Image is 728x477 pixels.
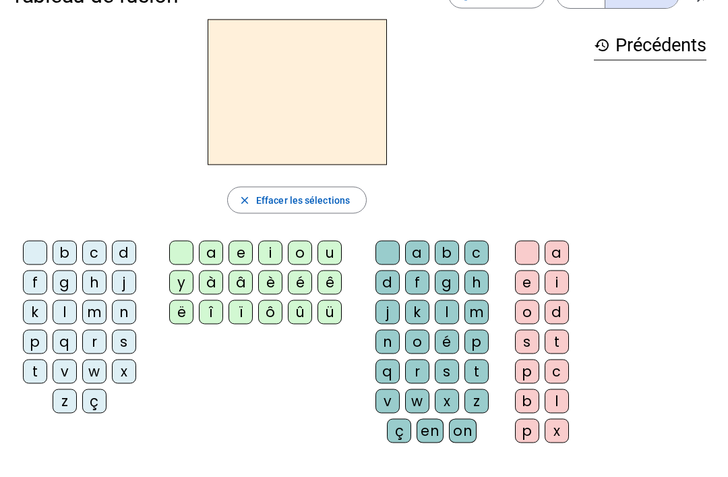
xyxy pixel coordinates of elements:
mat-icon: history [594,37,610,53]
div: n [375,330,400,354]
div: c [82,241,107,265]
mat-icon: close [239,194,251,206]
div: p [23,330,47,354]
div: v [53,360,77,384]
div: r [82,330,107,354]
div: w [82,360,107,384]
div: ç [387,419,411,443]
div: x [112,360,136,384]
div: à [199,271,223,295]
div: m [82,300,107,325]
div: g [53,271,77,295]
div: s [515,330,539,354]
div: ô [258,300,282,325]
div: ê [317,271,342,295]
div: h [464,271,489,295]
button: Effacer les sélections [227,187,367,214]
div: s [435,360,459,384]
div: ç [82,389,107,414]
div: d [545,300,569,325]
div: i [258,241,282,265]
div: y [169,271,193,295]
div: u [317,241,342,265]
div: a [199,241,223,265]
div: d [375,271,400,295]
div: b [53,241,77,265]
div: è [258,271,282,295]
div: t [545,330,569,354]
div: c [545,360,569,384]
div: t [464,360,489,384]
div: d [112,241,136,265]
div: ü [317,300,342,325]
div: ë [169,300,193,325]
div: x [435,389,459,414]
div: f [23,271,47,295]
div: e [515,271,539,295]
div: z [464,389,489,414]
div: o [405,330,429,354]
div: z [53,389,77,414]
div: q [53,330,77,354]
div: k [405,300,429,325]
div: ï [229,300,253,325]
div: b [435,241,459,265]
div: k [23,300,47,325]
div: b [515,389,539,414]
div: n [112,300,136,325]
div: m [464,300,489,325]
div: û [288,300,312,325]
div: s [112,330,136,354]
div: a [545,241,569,265]
div: h [82,271,107,295]
h3: Précédents [594,30,706,61]
div: é [435,330,459,354]
div: â [229,271,253,295]
div: e [229,241,253,265]
div: j [112,271,136,295]
div: x [545,419,569,443]
div: q [375,360,400,384]
div: t [23,360,47,384]
div: o [288,241,312,265]
span: Effacer les sélections [256,192,350,208]
div: w [405,389,429,414]
div: a [405,241,429,265]
div: p [515,360,539,384]
div: l [53,300,77,325]
div: p [464,330,489,354]
div: o [515,300,539,325]
div: l [435,300,459,325]
div: en [417,419,444,443]
div: f [405,271,429,295]
div: î [199,300,223,325]
div: g [435,271,459,295]
div: v [375,389,400,414]
div: é [288,271,312,295]
div: l [545,389,569,414]
div: r [405,360,429,384]
div: p [515,419,539,443]
div: c [464,241,489,265]
div: i [545,271,569,295]
div: on [449,419,477,443]
div: j [375,300,400,325]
